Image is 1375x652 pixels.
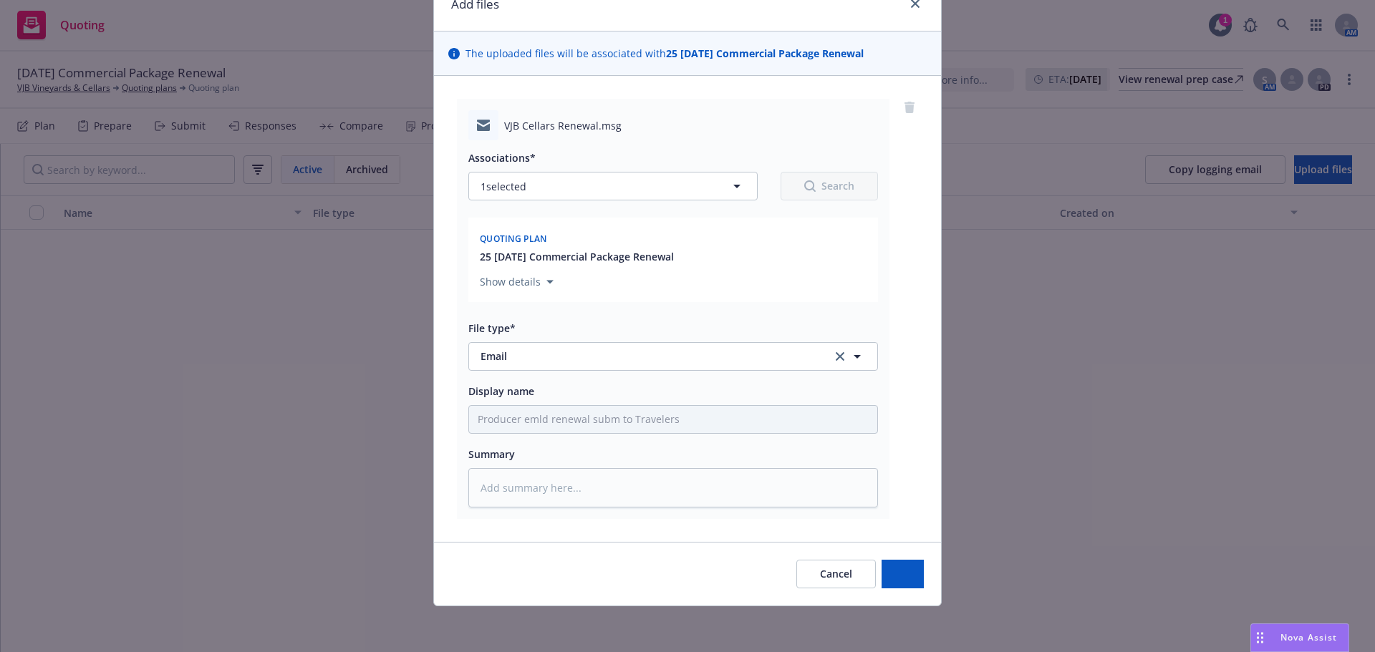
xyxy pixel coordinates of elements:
[1250,623,1349,652] button: Nova Assist
[882,567,924,580] span: Add files
[1251,624,1269,651] div: Drag to move
[480,249,674,264] button: 25 [DATE] Commercial Package Renewal
[1280,631,1337,643] span: Nova Assist
[481,349,812,364] span: Email
[796,560,876,588] button: Cancel
[901,99,918,116] a: remove
[480,233,547,245] span: Quoting plan
[481,179,526,194] span: 1 selected
[465,46,864,61] span: The uploaded files will be associated with
[882,560,924,588] button: Add files
[468,321,516,335] span: File type*
[468,342,878,371] button: Emailclear selection
[474,273,559,291] button: Show details
[820,567,852,580] span: Cancel
[468,151,536,165] span: Associations*
[831,348,849,365] a: clear selection
[468,172,758,200] button: 1selected
[666,47,864,60] strong: 25 [DATE] Commercial Package Renewal
[469,406,877,433] input: Add display name here...
[504,118,622,133] span: VJB Cellars Renewal.msg
[468,384,534,398] span: Display name
[468,447,515,461] span: Summary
